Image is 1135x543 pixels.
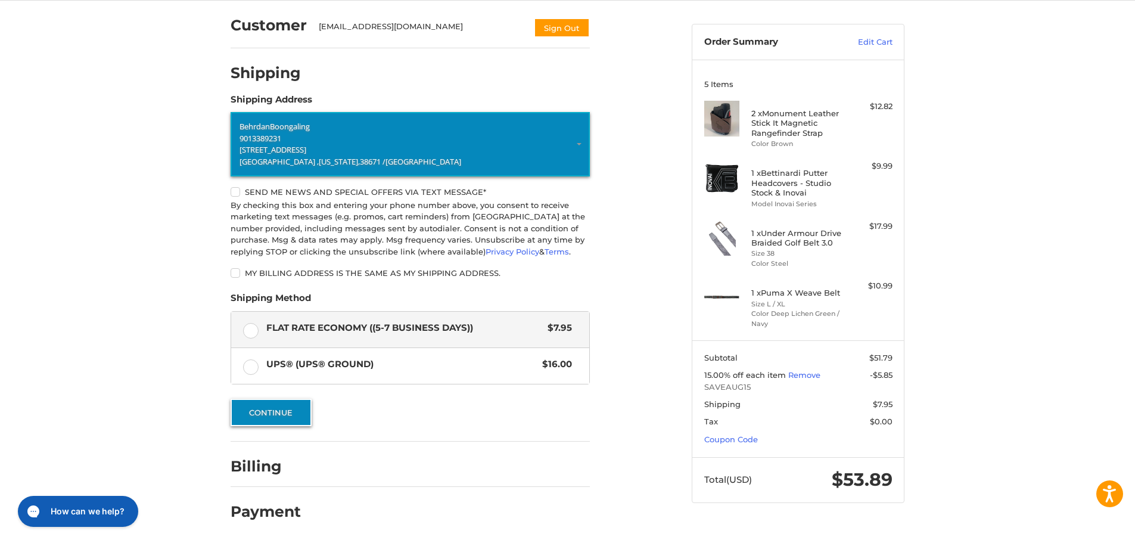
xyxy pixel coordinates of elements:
[319,21,523,38] div: [EMAIL_ADDRESS][DOMAIN_NAME]
[542,321,572,335] span: $7.95
[751,259,842,269] li: Color Steel
[704,381,893,393] span: SAVEAUG15
[12,492,142,531] iframe: Gorgias live chat messenger
[751,108,842,138] h4: 2 x Monument Leather Stick It Magnetic Rangefinder Strap
[385,156,461,167] span: [GEOGRAPHIC_DATA]
[231,64,301,82] h2: Shipping
[704,417,718,426] span: Tax
[231,16,307,35] h2: Customer
[870,370,893,380] span: -$5.85
[231,268,590,278] label: My billing address is the same as my shipping address.
[545,247,569,256] a: Terms
[832,468,893,491] span: $53.89
[360,156,385,167] span: 38671 /
[1037,511,1135,543] iframe: Google Customer Reviews
[231,187,590,197] label: Send me news and special offers via text message*
[751,309,842,328] li: Color Deep Lichen Green / Navy
[270,121,310,132] span: Boongaling
[536,358,572,371] span: $16.00
[231,93,312,112] legend: Shipping Address
[231,112,590,176] a: Enter or select a different address
[751,228,842,248] h4: 1 x Under Armour Drive Braided Golf Belt 3.0
[231,291,311,311] legend: Shipping Method
[704,435,758,444] a: Coupon Code
[486,247,539,256] a: Privacy Policy
[240,133,281,144] span: 9013389231
[704,79,893,89] h3: 5 Items
[845,280,893,292] div: $10.99
[870,417,893,426] span: $0.00
[845,221,893,232] div: $17.99
[534,18,590,38] button: Sign Out
[240,121,270,132] span: Behrdan
[751,139,842,149] li: Color Brown
[231,457,300,476] h2: Billing
[266,358,537,371] span: UPS® (UPS® Ground)
[231,399,312,426] button: Continue
[832,36,893,48] a: Edit Cart
[240,156,319,167] span: [GEOGRAPHIC_DATA] ,
[319,156,360,167] span: [US_STATE],
[266,321,542,335] span: Flat Rate Economy ((5-7 Business Days))
[869,353,893,362] span: $51.79
[873,399,893,409] span: $7.95
[751,249,842,259] li: Size 38
[751,168,842,197] h4: 1 x Bettinardi Putter Headcovers - Studio Stock & Inovai
[231,200,590,258] div: By checking this box and entering your phone number above, you consent to receive marketing text ...
[751,299,842,309] li: Size L / XL
[240,144,306,155] span: [STREET_ADDRESS]
[845,101,893,113] div: $12.82
[704,370,788,380] span: 15.00% off each item
[704,36,832,48] h3: Order Summary
[751,288,842,297] h4: 1 x Puma X Weave Belt
[704,474,752,485] span: Total (USD)
[788,370,820,380] a: Remove
[231,502,301,521] h2: Payment
[845,160,893,172] div: $9.99
[751,199,842,209] li: Model Inovai Series
[704,399,741,409] span: Shipping
[704,353,738,362] span: Subtotal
